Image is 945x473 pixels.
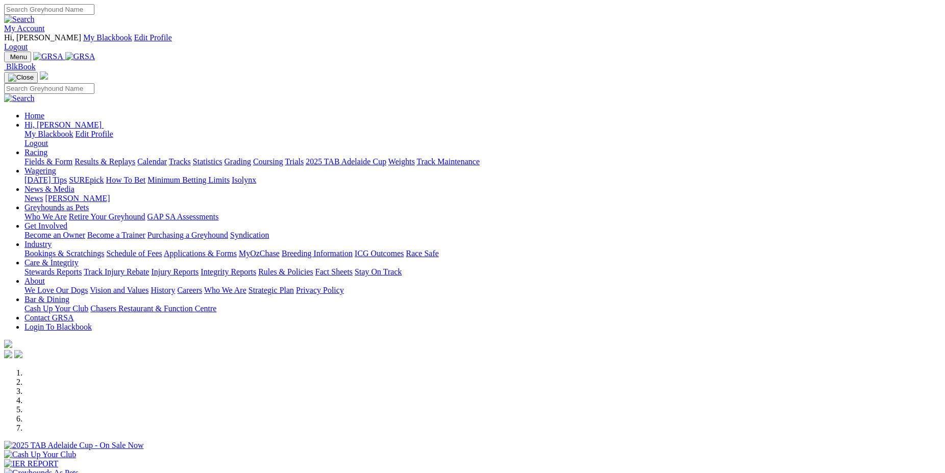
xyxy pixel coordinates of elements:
img: logo-grsa-white.png [40,71,48,80]
a: History [151,286,175,294]
a: Hi, [PERSON_NAME] [24,120,104,129]
a: Get Involved [24,221,67,230]
a: Logout [4,42,28,51]
a: SUREpick [69,176,104,184]
a: Fields & Form [24,157,72,166]
a: Purchasing a Greyhound [147,231,228,239]
a: Track Maintenance [417,157,480,166]
a: Coursing [253,157,283,166]
div: News & Media [24,194,941,203]
a: Industry [24,240,52,248]
a: Contact GRSA [24,313,73,322]
a: Results & Replays [74,157,135,166]
a: Logout [24,139,48,147]
a: Greyhounds as Pets [24,203,89,212]
div: Care & Integrity [24,267,941,277]
a: BlkBook [4,62,36,71]
div: Hi, [PERSON_NAME] [24,130,941,148]
a: [PERSON_NAME] [45,194,110,203]
a: We Love Our Dogs [24,286,88,294]
a: Bookings & Scratchings [24,249,104,258]
a: Track Injury Rebate [84,267,149,276]
a: Who We Are [204,286,246,294]
input: Search [4,4,94,15]
a: Statistics [193,157,222,166]
a: Wagering [24,166,56,175]
a: Vision and Values [90,286,148,294]
img: Search [4,94,35,103]
a: Grading [225,157,251,166]
div: Industry [24,249,941,258]
a: [DATE] Tips [24,176,67,184]
button: Toggle navigation [4,52,31,62]
a: Privacy Policy [296,286,344,294]
a: My Blackbook [24,130,73,138]
div: About [24,286,941,295]
a: About [24,277,45,285]
img: Cash Up Your Club [4,450,76,459]
a: ICG Outcomes [355,249,404,258]
div: Wagering [24,176,941,185]
a: Login To Blackbook [24,322,92,331]
a: MyOzChase [239,249,280,258]
span: Menu [10,53,27,61]
div: Get Involved [24,231,941,240]
img: GRSA [65,52,95,61]
a: Edit Profile [76,130,113,138]
a: Calendar [137,157,167,166]
a: 2025 TAB Adelaide Cup [306,157,386,166]
a: Cash Up Your Club [24,304,88,313]
span: Hi, [PERSON_NAME] [24,120,102,129]
a: Syndication [230,231,269,239]
button: Toggle navigation [4,72,38,83]
a: Rules & Policies [258,267,313,276]
a: Fact Sheets [315,267,353,276]
a: Breeding Information [282,249,353,258]
a: Isolynx [232,176,256,184]
a: News [24,194,43,203]
a: GAP SA Assessments [147,212,219,221]
a: Become an Owner [24,231,85,239]
img: twitter.svg [14,350,22,358]
a: Bar & Dining [24,295,69,304]
a: Racing [24,148,47,157]
img: GRSA [33,52,63,61]
a: Stay On Track [355,267,402,276]
a: Home [24,111,44,120]
a: Strategic Plan [248,286,294,294]
span: Hi, [PERSON_NAME] [4,33,81,42]
input: Search [4,83,94,94]
a: Integrity Reports [201,267,256,276]
a: Become a Trainer [87,231,145,239]
a: Minimum Betting Limits [147,176,230,184]
img: Search [4,15,35,24]
img: Close [8,73,34,82]
a: Retire Your Greyhound [69,212,145,221]
div: Racing [24,157,941,166]
a: Tracks [169,157,191,166]
a: Schedule of Fees [106,249,162,258]
a: My Account [4,24,45,33]
img: logo-grsa-white.png [4,340,12,348]
a: How To Bet [106,176,146,184]
img: IER REPORT [4,459,58,468]
span: BlkBook [6,62,36,71]
a: Chasers Restaurant & Function Centre [90,304,216,313]
img: 2025 TAB Adelaide Cup - On Sale Now [4,441,144,450]
img: facebook.svg [4,350,12,358]
a: Weights [388,157,415,166]
a: Who We Are [24,212,67,221]
div: Greyhounds as Pets [24,212,941,221]
a: Trials [285,157,304,166]
div: My Account [4,33,941,52]
a: Stewards Reports [24,267,82,276]
div: Bar & Dining [24,304,941,313]
a: Race Safe [406,249,438,258]
a: News & Media [24,185,74,193]
a: Careers [177,286,202,294]
a: Applications & Forms [164,249,237,258]
a: Injury Reports [151,267,198,276]
a: Edit Profile [134,33,172,42]
a: My Blackbook [83,33,132,42]
a: Care & Integrity [24,258,79,267]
